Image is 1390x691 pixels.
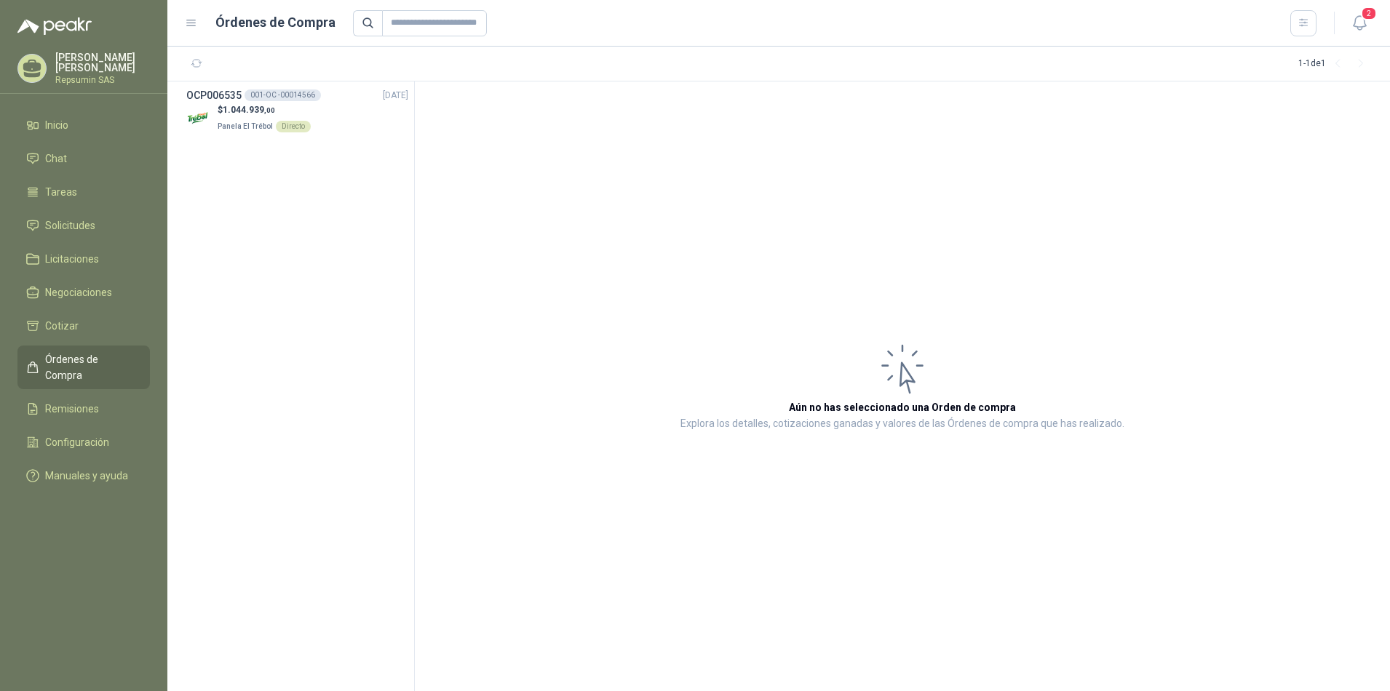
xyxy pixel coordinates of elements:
[789,399,1016,415] h3: Aún no has seleccionado una Orden de compra
[45,151,67,167] span: Chat
[45,434,109,450] span: Configuración
[17,245,150,273] a: Licitaciones
[45,217,95,233] span: Solicitudes
[223,105,275,115] span: 1.044.939
[17,462,150,490] a: Manuales y ayuda
[17,428,150,456] a: Configuración
[45,184,77,200] span: Tareas
[17,178,150,206] a: Tareas
[45,284,112,300] span: Negociaciones
[55,52,150,73] p: [PERSON_NAME] [PERSON_NAME]
[17,345,150,389] a: Órdenes de Compra
[55,76,150,84] p: Repsumin SAS
[383,89,408,103] span: [DATE]
[45,351,136,383] span: Órdenes de Compra
[17,145,150,172] a: Chat
[215,12,335,33] h1: Órdenes de Compra
[17,17,92,35] img: Logo peakr
[17,279,150,306] a: Negociaciones
[186,87,242,103] h3: OCP006535
[1361,7,1377,20] span: 2
[186,87,408,133] a: OCP006535001-OC -00014566[DATE] Company Logo$1.044.939,00Panela El TrébolDirecto
[17,312,150,340] a: Cotizar
[45,468,128,484] span: Manuales y ayuda
[218,122,273,130] span: Panela El Trébol
[45,401,99,417] span: Remisiones
[45,117,68,133] span: Inicio
[276,121,311,132] div: Directo
[17,212,150,239] a: Solicitudes
[17,395,150,423] a: Remisiones
[218,103,311,117] p: $
[264,106,275,114] span: ,00
[45,318,79,334] span: Cotizar
[45,251,99,267] span: Licitaciones
[186,105,212,131] img: Company Logo
[680,415,1124,433] p: Explora los detalles, cotizaciones ganadas y valores de las Órdenes de compra que has realizado.
[1346,10,1373,36] button: 2
[17,111,150,139] a: Inicio
[245,89,321,101] div: 001-OC -00014566
[1298,52,1373,76] div: 1 - 1 de 1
